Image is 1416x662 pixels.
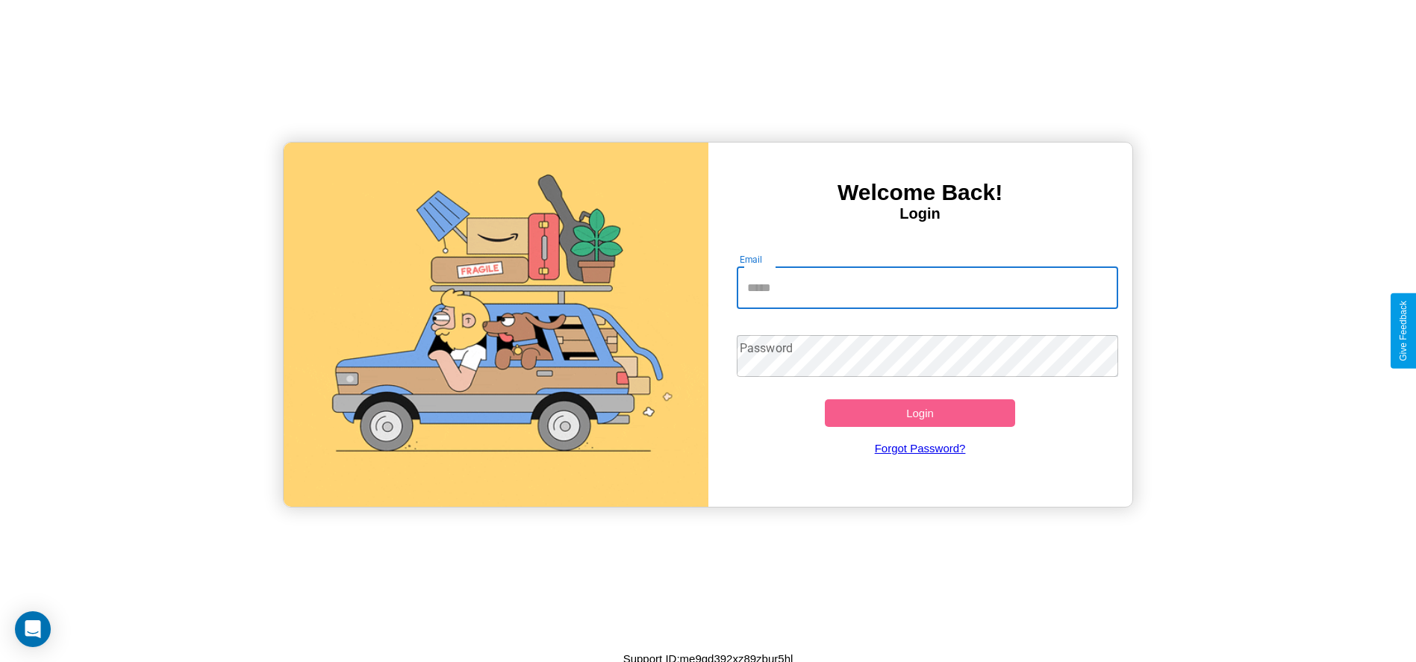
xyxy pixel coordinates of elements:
h3: Welcome Back! [708,180,1132,205]
label: Email [740,253,763,266]
h4: Login [708,205,1132,222]
a: Forgot Password? [729,427,1111,469]
button: Login [825,399,1016,427]
div: Open Intercom Messenger [15,611,51,647]
img: gif [284,143,708,507]
div: Give Feedback [1398,301,1409,361]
